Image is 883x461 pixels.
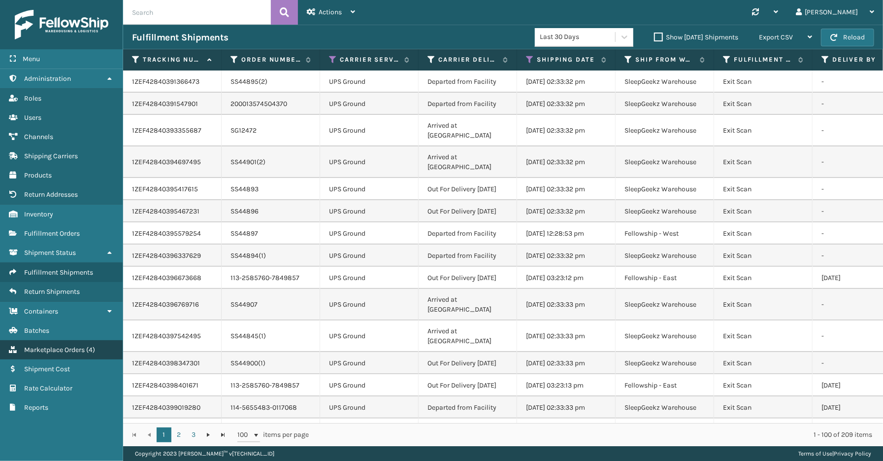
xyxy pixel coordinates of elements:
[320,267,419,289] td: UPS Ground
[230,300,258,309] a: SS44907
[714,200,813,222] td: Exit Scan
[714,245,813,267] td: Exit Scan
[230,158,265,166] a: SS44901(2)
[517,352,616,374] td: [DATE] 02:33:33 pm
[340,55,399,64] label: Carrier Service
[419,245,517,267] td: Departed from Facility
[517,178,616,200] td: [DATE] 02:33:32 pm
[123,245,222,267] td: 1ZEF42840396337629
[157,427,171,442] a: 1
[616,93,714,115] td: SleepGeekz Warehouse
[616,71,714,93] td: SleepGeekz Warehouse
[24,229,80,238] span: Fulfillment Orders
[230,274,299,282] a: 113-2585760-7849857
[798,446,871,461] div: |
[24,326,49,335] span: Batches
[171,427,186,442] a: 2
[24,152,78,160] span: Shipping Carriers
[517,374,616,396] td: [DATE] 03:23:13 pm
[734,55,793,64] label: Fulfillment Order Status
[616,320,714,352] td: SleepGeekz Warehouse
[123,419,222,441] td: 1ZEF42840399022445
[714,396,813,419] td: Exit Scan
[135,446,274,461] p: Copyright 2023 [PERSON_NAME]™ v [TECHNICAL_ID]
[123,267,222,289] td: 1ZEF42840396673668
[517,115,616,146] td: [DATE] 02:33:32 pm
[320,178,419,200] td: UPS Ground
[24,74,71,83] span: Administration
[419,396,517,419] td: Departed from Facility
[143,55,202,64] label: Tracking Number
[821,29,874,46] button: Reload
[616,289,714,320] td: SleepGeekz Warehouse
[319,8,342,16] span: Actions
[23,55,40,63] span: Menu
[230,207,259,215] a: SS44896
[320,374,419,396] td: UPS Ground
[616,245,714,267] td: SleepGeekz Warehouse
[616,115,714,146] td: SleepGeekz Warehouse
[616,178,714,200] td: SleepGeekz Warehouse
[24,113,41,122] span: Users
[241,55,301,64] label: Order Number
[714,289,813,320] td: Exit Scan
[419,267,517,289] td: Out For Delivery [DATE]
[86,346,95,354] span: ( 4 )
[517,200,616,222] td: [DATE] 02:33:32 pm
[132,32,229,43] h3: Fulfillment Shipments
[230,332,266,340] a: SS44845(1)
[230,185,259,193] a: SS44893
[204,431,212,439] span: Go to the next page
[230,403,297,412] a: 114-5655483-0117068
[438,55,498,64] label: Carrier Delivery Status
[616,146,714,178] td: SleepGeekz Warehouse
[24,171,52,179] span: Products
[798,450,832,457] a: Terms of Use
[419,320,517,352] td: Arrived at [GEOGRAPHIC_DATA]
[320,245,419,267] td: UPS Ground
[123,289,222,320] td: 1ZEF42840396769716
[714,374,813,396] td: Exit Scan
[517,222,616,245] td: [DATE] 12:28:53 pm
[759,33,793,41] span: Export CSV
[616,200,714,222] td: SleepGeekz Warehouse
[230,229,258,238] a: SS44897
[419,352,517,374] td: Out For Delivery [DATE]
[320,115,419,146] td: UPS Ground
[419,200,517,222] td: Out For Delivery [DATE]
[517,419,616,441] td: [DATE] 12:28:46 pm
[517,93,616,115] td: [DATE] 02:33:32 pm
[230,77,267,86] a: SS44895(2)
[230,126,257,135] a: SG12472
[123,222,222,245] td: 1ZEF42840395579254
[635,55,695,64] label: Ship from warehouse
[419,178,517,200] td: Out For Delivery [DATE]
[186,427,201,442] a: 3
[123,71,222,93] td: 1ZEF42840391366473
[517,71,616,93] td: [DATE] 02:33:32 pm
[123,115,222,146] td: 1ZEF42840393355687
[123,93,222,115] td: 1ZEF42840391547901
[24,346,85,354] span: Marketplace Orders
[24,133,53,141] span: Channels
[320,93,419,115] td: UPS Ground
[123,178,222,200] td: 1ZEF42840395417615
[834,450,871,457] a: Privacy Policy
[24,384,72,392] span: Rate Calculator
[24,94,41,103] span: Roles
[616,267,714,289] td: Fellowship - East
[419,374,517,396] td: Out For Delivery [DATE]
[616,396,714,419] td: SleepGeekz Warehouse
[24,307,58,316] span: Containers
[616,374,714,396] td: Fellowship - East
[616,352,714,374] td: SleepGeekz Warehouse
[537,55,596,64] label: Shipping Date
[123,320,222,352] td: 1ZEF42840397542495
[517,289,616,320] td: [DATE] 02:33:33 pm
[237,427,309,442] span: items per page
[320,419,419,441] td: UPS Ground
[320,200,419,222] td: UPS Ground
[230,359,265,367] a: SS44900(1)
[123,352,222,374] td: 1ZEF42840398347301
[24,268,93,277] span: Fulfillment Shipments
